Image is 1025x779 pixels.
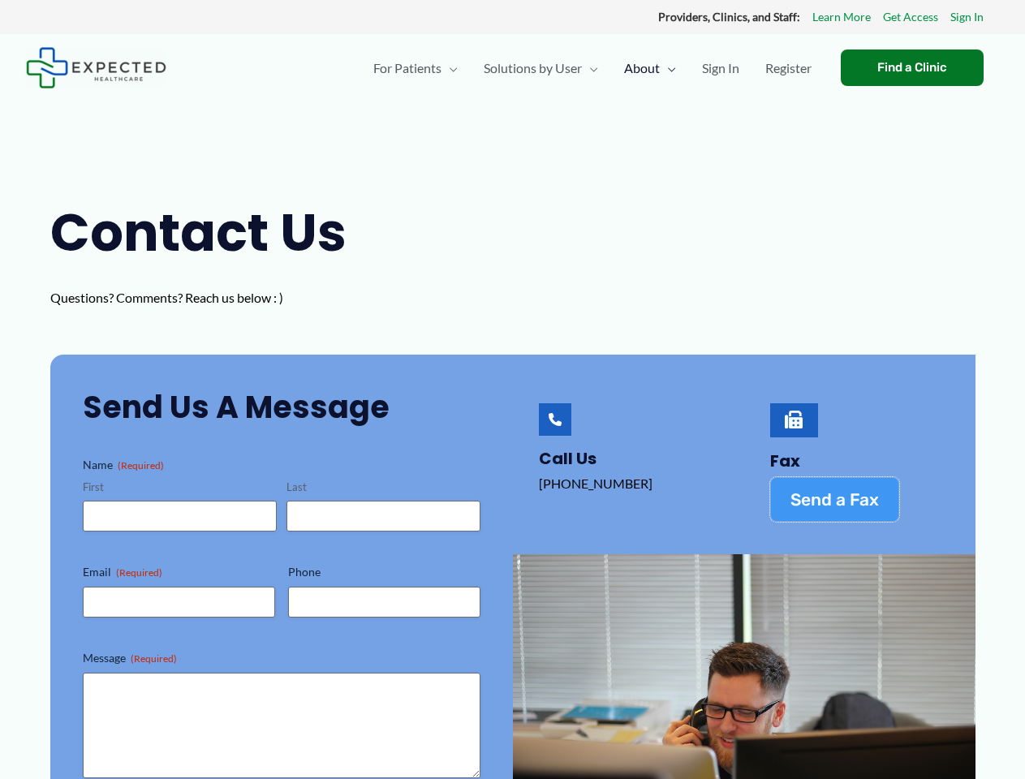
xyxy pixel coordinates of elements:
label: Phone [288,564,480,580]
a: Call Us [539,447,596,470]
label: Email [83,564,275,580]
span: Menu Toggle [660,40,676,97]
strong: Providers, Clinics, and Staff: [658,10,800,24]
h4: Fax [770,451,943,471]
legend: Name [83,457,164,473]
span: (Required) [118,459,164,471]
a: Learn More [812,6,871,28]
span: (Required) [131,652,177,665]
a: Find a Clinic [841,49,984,86]
a: For PatientsMenu Toggle [360,40,471,97]
a: Register [752,40,825,97]
span: Send a Fax [790,491,879,508]
p: [PHONE_NUMBER]‬‬ [539,471,712,496]
span: Menu Toggle [441,40,458,97]
label: First [83,480,277,495]
label: Message [83,650,480,666]
span: For Patients [373,40,441,97]
a: Get Access [883,6,938,28]
nav: Primary Site Navigation [360,40,825,97]
h2: Send Us a Message [83,387,480,427]
span: (Required) [116,566,162,579]
p: Questions? Comments? Reach us below : ) [50,286,383,310]
a: Sign In [950,6,984,28]
label: Last [286,480,480,495]
h1: Contact Us [50,196,383,269]
a: Send a Fax [770,477,899,522]
span: About [624,40,660,97]
span: Register [765,40,812,97]
img: Expected Healthcare Logo - side, dark font, small [26,47,166,88]
span: Sign In [702,40,739,97]
span: Menu Toggle [582,40,598,97]
a: Sign In [689,40,752,97]
a: AboutMenu Toggle [611,40,689,97]
a: Solutions by UserMenu Toggle [471,40,611,97]
span: Solutions by User [484,40,582,97]
a: Call Us [539,403,571,436]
